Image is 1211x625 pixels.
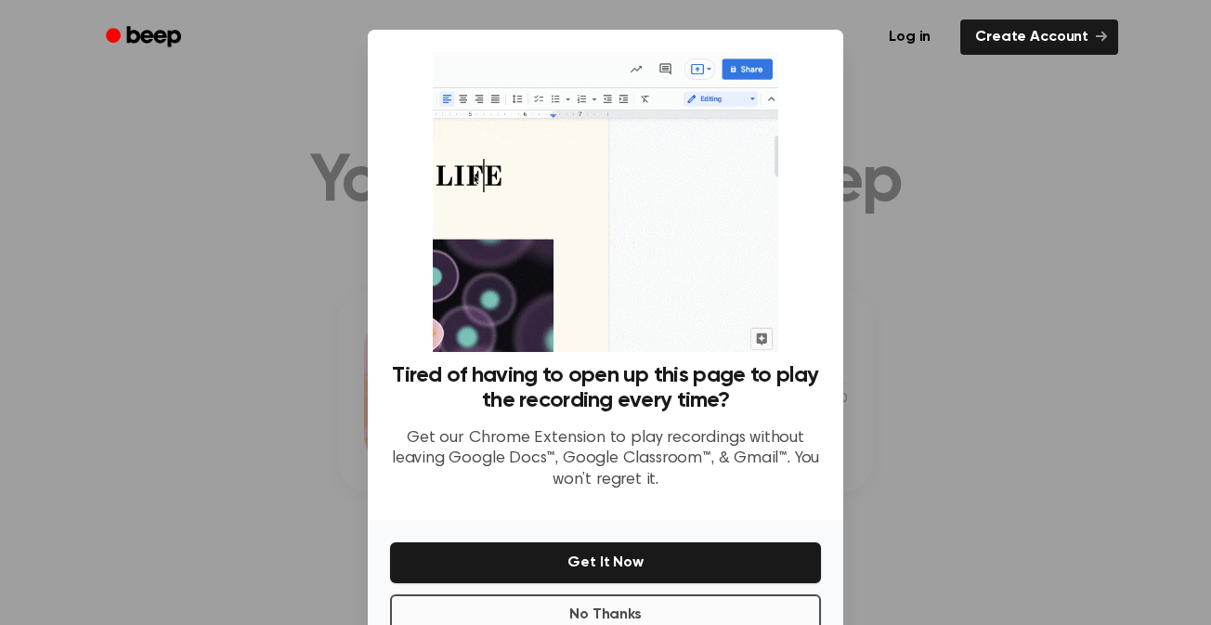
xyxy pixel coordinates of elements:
h3: Tired of having to open up this page to play the recording every time? [390,363,821,413]
img: Beep extension in action [433,52,777,352]
p: Get our Chrome Extension to play recordings without leaving Google Docs™, Google Classroom™, & Gm... [390,428,821,491]
button: Get It Now [390,542,821,583]
a: Create Account [960,20,1118,55]
a: Log in [870,16,949,59]
a: Beep [93,20,198,56]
